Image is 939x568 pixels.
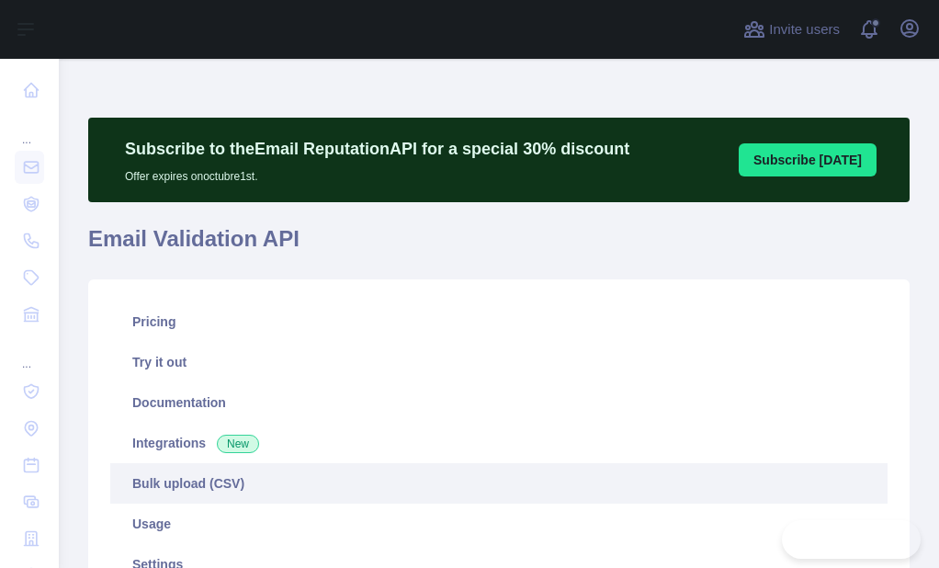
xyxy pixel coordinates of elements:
a: Documentation [110,382,888,423]
button: Subscribe [DATE] [739,143,877,176]
div: ... [15,110,44,147]
span: New [217,435,259,453]
p: Offer expires on octubre 1st. [125,162,629,184]
a: Try it out [110,342,888,382]
a: Bulk upload (CSV) [110,463,888,504]
a: Integrations New [110,423,888,463]
a: Pricing [110,301,888,342]
div: ... [15,335,44,371]
button: Invite users [740,15,843,44]
h1: Email Validation API [88,224,910,268]
span: Invite users [769,19,840,40]
p: Subscribe to the Email Reputation API for a special 30 % discount [125,136,629,162]
a: Usage [110,504,888,544]
iframe: Toggle Customer Support [782,520,921,559]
